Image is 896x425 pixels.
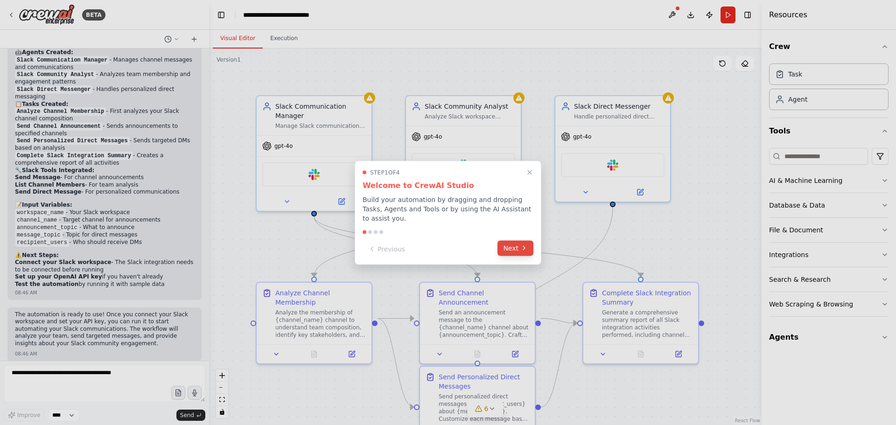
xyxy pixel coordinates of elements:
[363,241,411,257] button: Previous
[370,168,400,176] span: Step 1 of 4
[363,195,533,223] p: Build your automation by dragging and dropping Tasks, Agents and Tools or by using the AI Assista...
[497,240,533,256] button: Next
[363,180,533,191] h3: Welcome to CrewAI Studio
[215,8,228,21] button: Hide left sidebar
[524,167,535,178] button: Close walkthrough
